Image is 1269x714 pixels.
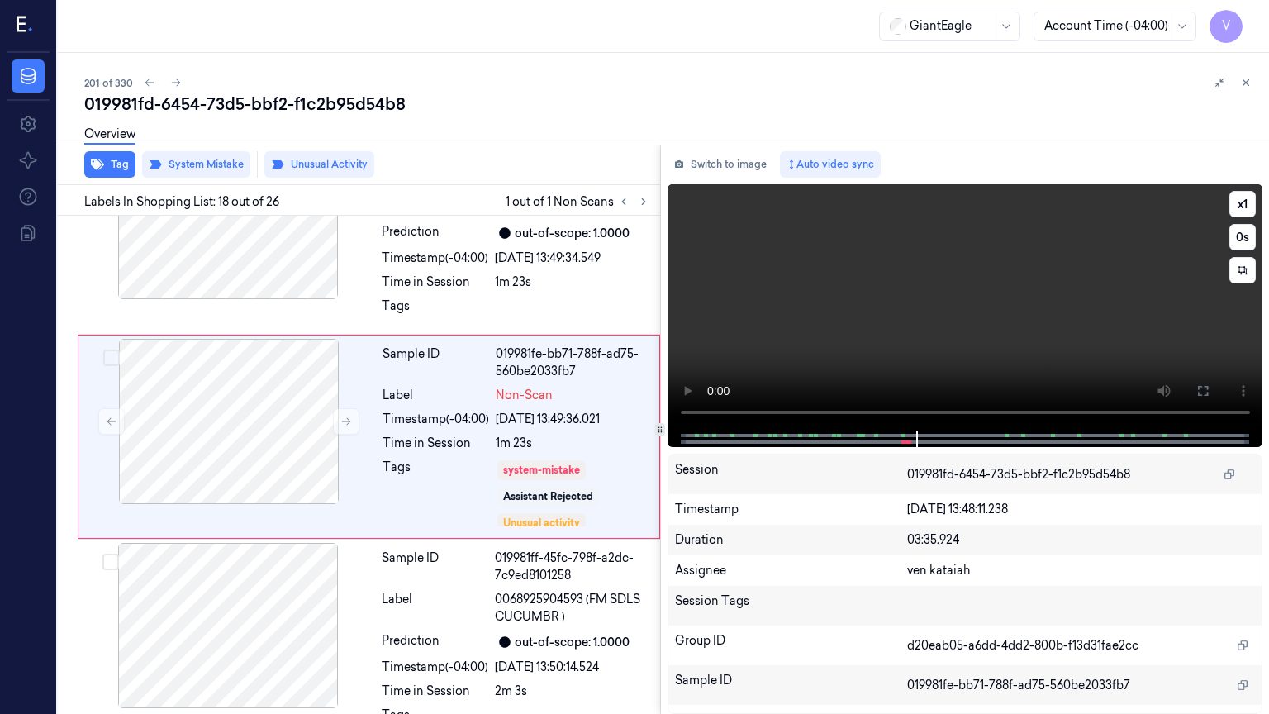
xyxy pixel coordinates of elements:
a: Overview [84,126,135,145]
button: Auto video sync [780,151,881,178]
span: d20eab05-a6dd-4dd2-800b-f13d31fae2cc [907,637,1138,654]
div: [DATE] 13:49:34.549 [495,250,650,267]
div: Time in Session [383,435,489,452]
div: Duration [675,531,907,549]
span: 019981fe-bb71-788f-ad75-560be2033fb7 [907,677,1130,694]
button: V [1210,10,1243,43]
span: Non-Scan [496,387,553,404]
div: Sample ID [382,550,488,584]
button: 0s [1229,224,1256,250]
div: Timestamp (-04:00) [382,250,488,267]
div: ven kataiah [907,562,1256,579]
button: Tag [84,151,135,178]
div: out-of-scope: 1.0000 [515,634,630,651]
button: Unusual Activity [264,151,374,178]
button: Select row [103,350,120,366]
div: 019981fd-6454-73d5-bbf2-f1c2b95d54b8 [84,93,1256,116]
div: Tags [383,459,489,528]
button: Select row [102,554,119,570]
div: [DATE] 13:48:11.238 [907,501,1256,518]
div: Unusual activity [503,516,580,531]
div: Prediction [382,223,488,243]
div: out-of-scope: 1.0000 [515,225,630,242]
div: [DATE] 13:49:36.021 [496,411,649,428]
div: Tags [382,297,488,324]
div: Time in Session [382,274,488,291]
div: Assistant Rejected [503,489,593,504]
div: Label [383,387,489,404]
div: Timestamp (-04:00) [382,659,488,676]
span: Labels In Shopping List: 18 out of 26 [84,193,279,211]
div: 019981ff-45fc-798f-a2dc-7c9ed8101258 [495,550,650,584]
button: x1 [1229,191,1256,217]
div: 1m 23s [496,435,649,452]
div: Session Tags [675,593,907,619]
button: Switch to image [668,151,773,178]
div: Time in Session [382,683,488,700]
button: System Mistake [142,151,250,178]
div: Prediction [382,632,488,652]
div: 2m 3s [495,683,650,700]
span: 1 out of 1 Non Scans [506,192,654,212]
div: Timestamp [675,501,907,518]
span: 0068925904593 (FM SDLS CUCUMBR ) [495,591,650,626]
div: 1m 23s [495,274,650,291]
span: 201 of 330 [84,76,133,90]
div: Group ID [675,632,907,659]
div: Label [382,591,488,626]
div: Session [675,461,907,488]
div: Sample ID [383,345,489,380]
span: 019981fd-6454-73d5-bbf2-f1c2b95d54b8 [907,466,1130,483]
div: 019981fe-bb71-788f-ad75-560be2033fb7 [496,345,649,380]
div: Assignee [675,562,907,579]
div: Sample ID [675,672,907,698]
div: Timestamp (-04:00) [383,411,489,428]
div: system-mistake [503,463,580,478]
div: [DATE] 13:50:14.524 [495,659,650,676]
div: 03:35.924 [907,531,1256,549]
